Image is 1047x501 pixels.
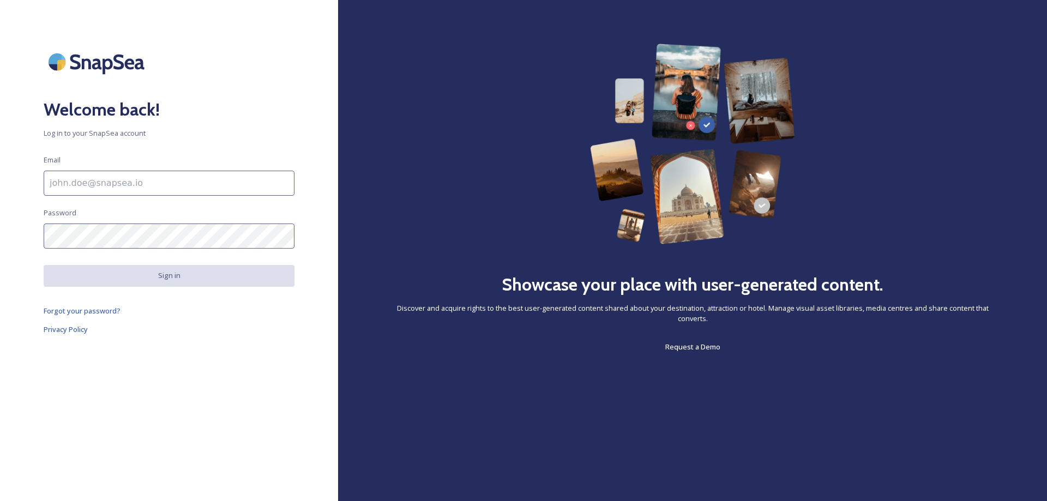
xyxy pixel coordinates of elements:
[44,265,294,286] button: Sign in
[44,306,121,316] span: Forgot your password?
[502,271,883,298] h2: Showcase your place with user-generated content.
[44,324,88,334] span: Privacy Policy
[590,44,795,244] img: 63b42ca75bacad526042e722_Group%20154-p-800.png
[44,323,294,336] a: Privacy Policy
[44,304,294,317] a: Forgot your password?
[382,303,1003,324] span: Discover and acquire rights to the best user-generated content shared about your destination, att...
[44,128,294,138] span: Log in to your SnapSea account
[44,96,294,123] h2: Welcome back!
[665,342,720,352] span: Request a Demo
[44,155,61,165] span: Email
[665,340,720,353] a: Request a Demo
[44,208,76,218] span: Password
[44,171,294,196] input: john.doe@snapsea.io
[44,44,153,80] img: SnapSea Logo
